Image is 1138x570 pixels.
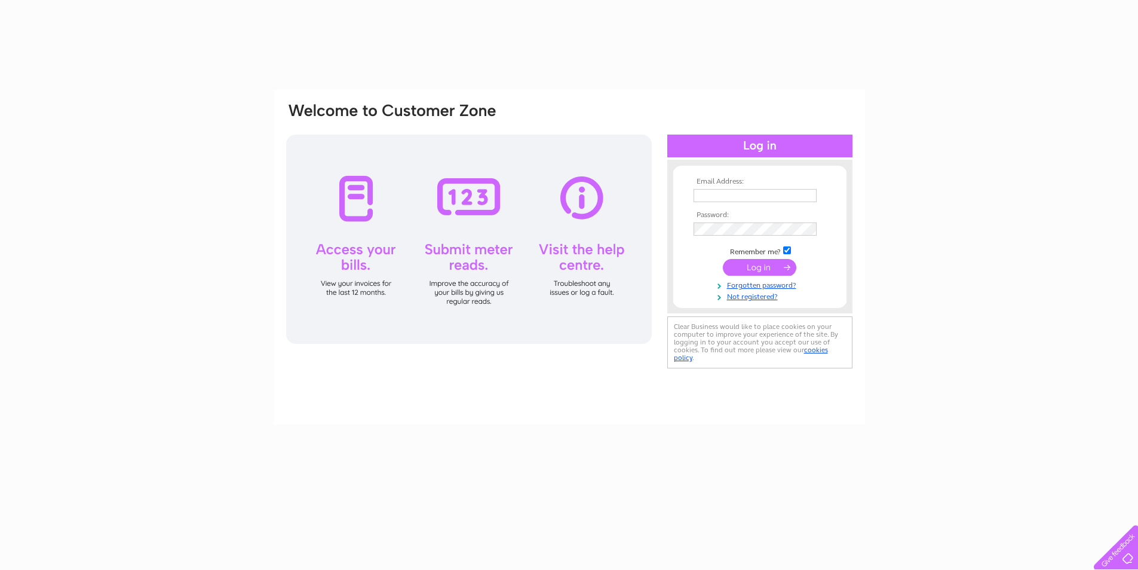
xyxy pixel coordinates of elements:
[691,245,829,257] td: Remember me?
[723,259,796,276] input: Submit
[667,316,852,368] div: Clear Business would like to place cookies on your computer to improve your experience of the sit...
[691,211,829,220] th: Password:
[674,346,828,362] a: cookies policy
[691,178,829,186] th: Email Address:
[694,290,829,301] a: Not registered?
[694,279,829,290] a: Forgotten password?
